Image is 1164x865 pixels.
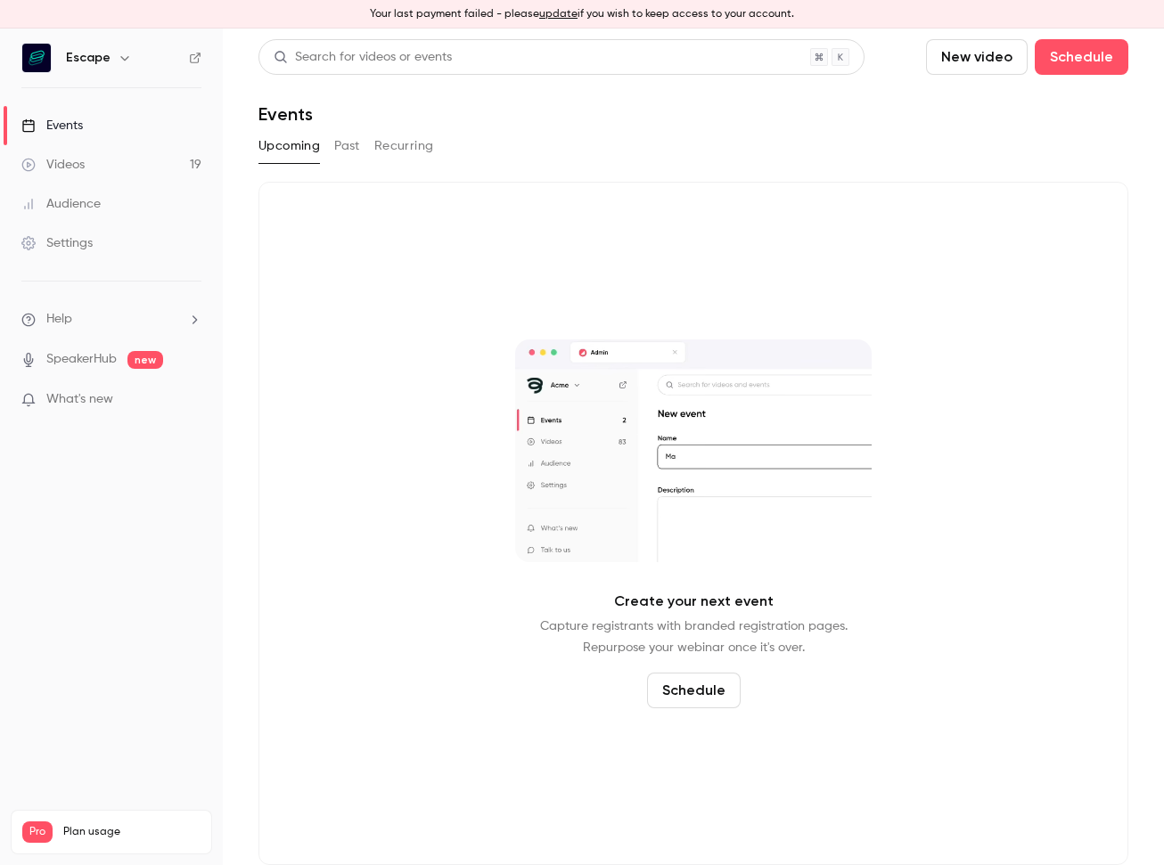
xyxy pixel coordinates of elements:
[614,591,774,612] p: Create your next event
[1035,39,1128,75] button: Schedule
[258,103,313,125] h1: Events
[21,310,201,329] li: help-dropdown-opener
[46,310,72,329] span: Help
[21,117,83,135] div: Events
[21,195,101,213] div: Audience
[46,350,117,369] a: SpeakerHub
[22,44,51,72] img: Escape
[647,673,741,708] button: Schedule
[370,6,794,22] p: Your last payment failed - please if you wish to keep access to your account.
[274,48,452,67] div: Search for videos or events
[258,132,320,160] button: Upcoming
[46,390,113,409] span: What's new
[63,825,201,839] span: Plan usage
[22,821,53,843] span: Pro
[21,156,85,174] div: Videos
[539,6,578,22] button: update
[180,392,201,408] iframe: Noticeable Trigger
[21,234,93,252] div: Settings
[334,132,360,160] button: Past
[127,351,163,369] span: new
[66,49,111,67] h6: Escape
[374,132,434,160] button: Recurring
[540,616,848,658] p: Capture registrants with branded registration pages. Repurpose your webinar once it's over.
[926,39,1028,75] button: New video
